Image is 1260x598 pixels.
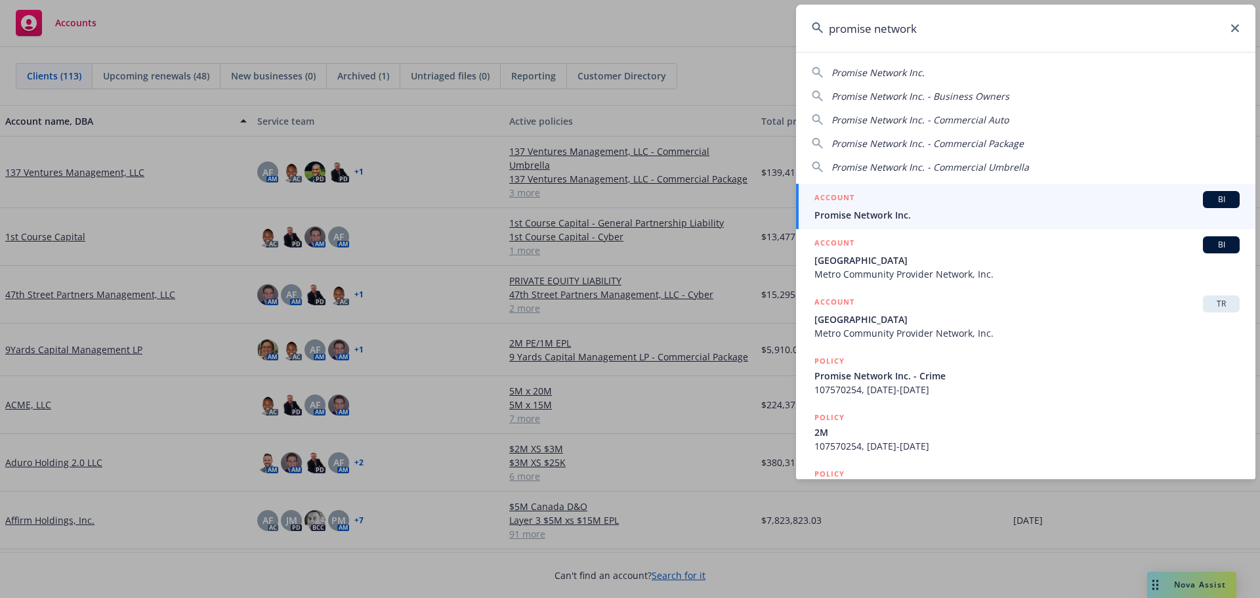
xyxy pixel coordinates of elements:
[796,288,1255,347] a: ACCOUNTTR[GEOGRAPHIC_DATA]Metro Community Provider Network, Inc.
[814,191,854,207] h5: ACCOUNT
[814,267,1240,281] span: Metro Community Provider Network, Inc.
[1208,239,1234,251] span: BI
[814,253,1240,267] span: [GEOGRAPHIC_DATA]
[796,229,1255,288] a: ACCOUNTBI[GEOGRAPHIC_DATA]Metro Community Provider Network, Inc.
[796,184,1255,229] a: ACCOUNTBIPromise Network Inc.
[814,383,1240,396] span: 107570254, [DATE]-[DATE]
[814,312,1240,326] span: [GEOGRAPHIC_DATA]
[831,137,1024,150] span: Promise Network Inc. - Commercial Package
[1208,194,1234,205] span: BI
[1208,298,1234,310] span: TR
[796,404,1255,460] a: POLICY2M107570254, [DATE]-[DATE]
[814,208,1240,222] span: Promise Network Inc.
[831,66,925,79] span: Promise Network Inc.
[814,369,1240,383] span: Promise Network Inc. - Crime
[814,439,1240,453] span: 107570254, [DATE]-[DATE]
[796,5,1255,52] input: Search...
[814,411,845,424] h5: POLICY
[831,90,1009,102] span: Promise Network Inc. - Business Owners
[796,347,1255,404] a: POLICYPromise Network Inc. - Crime107570254, [DATE]-[DATE]
[814,425,1240,439] span: 2M
[814,236,854,252] h5: ACCOUNT
[796,460,1255,517] a: POLICY
[814,326,1240,340] span: Metro Community Provider Network, Inc.
[831,161,1029,173] span: Promise Network Inc. - Commercial Umbrella
[814,467,845,481] h5: POLICY
[814,354,845,368] h5: POLICY
[831,114,1009,126] span: Promise Network Inc. - Commercial Auto
[814,295,854,311] h5: ACCOUNT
